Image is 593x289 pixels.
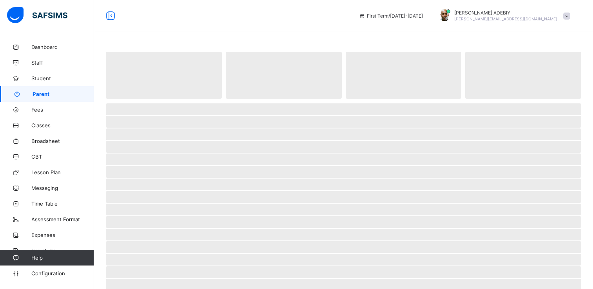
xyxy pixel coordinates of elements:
span: ‌ [106,154,581,165]
span: Staff [31,60,94,66]
span: [PERSON_NAME][EMAIL_ADDRESS][DOMAIN_NAME] [454,16,557,21]
span: Parent [33,91,94,97]
div: ALEXANDERADEBIYI [431,9,574,22]
span: ‌ [226,52,342,99]
span: ‌ [106,229,581,240]
span: ‌ [106,254,581,266]
span: ‌ [106,204,581,215]
img: safsims [7,7,67,23]
span: ‌ [106,216,581,228]
span: Help [31,255,94,261]
span: Dashboard [31,44,94,50]
span: ‌ [106,103,581,115]
span: ‌ [106,52,222,99]
span: Student [31,75,94,81]
span: ‌ [106,266,581,278]
span: ‌ [346,52,462,99]
span: Inventory [31,247,94,254]
span: ‌ [465,52,581,99]
span: ‌ [106,166,581,178]
span: CBT [31,154,94,160]
span: ‌ [106,191,581,203]
span: Broadsheet [31,138,94,144]
span: ‌ [106,141,581,153]
span: Assessment Format [31,216,94,222]
span: [PERSON_NAME] ADEBIYI [454,10,557,16]
span: ‌ [106,241,581,253]
span: ‌ [106,116,581,128]
span: Lesson Plan [31,169,94,175]
span: Fees [31,107,94,113]
span: Expenses [31,232,94,238]
span: ‌ [106,179,581,190]
span: Messaging [31,185,94,191]
span: Configuration [31,270,94,276]
span: session/term information [359,13,423,19]
span: Time Table [31,200,94,207]
span: ‌ [106,128,581,140]
span: Classes [31,122,94,128]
